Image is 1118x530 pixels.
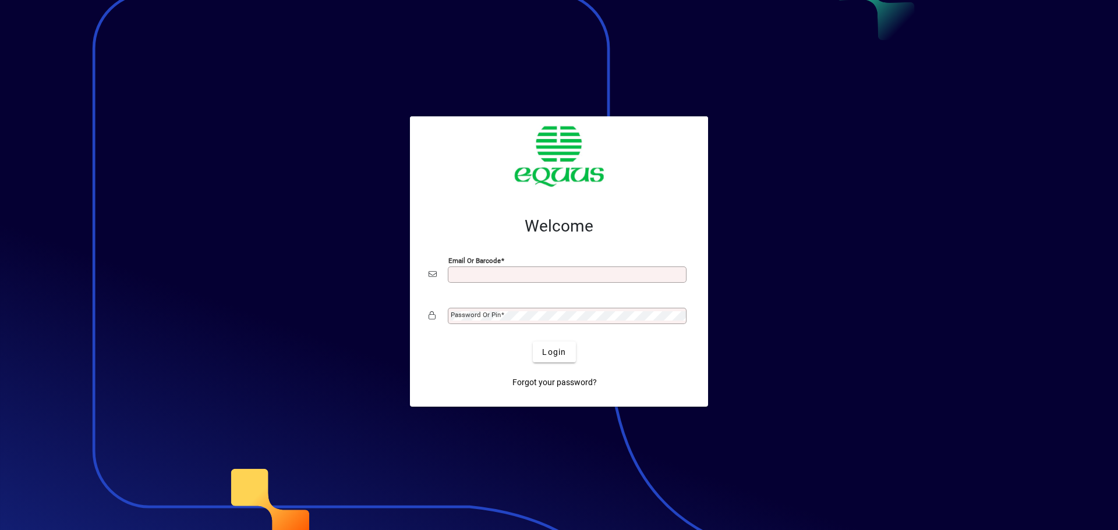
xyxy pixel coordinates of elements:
mat-label: Password or Pin [451,311,501,319]
span: Login [542,346,566,358]
button: Login [533,342,575,362]
a: Forgot your password? [508,372,602,393]
span: Forgot your password? [512,376,597,389]
mat-label: Email or Barcode [448,257,501,265]
h2: Welcome [429,216,689,236]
